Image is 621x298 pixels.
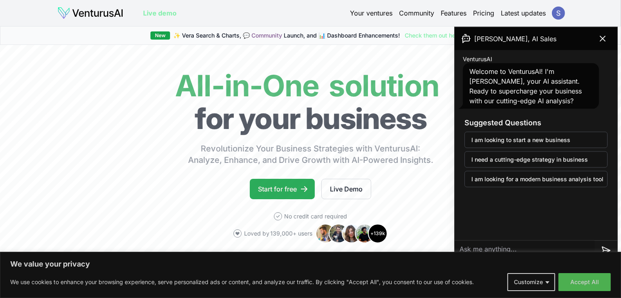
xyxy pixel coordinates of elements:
[441,8,467,18] a: Features
[473,8,495,18] a: Pricing
[399,8,435,18] a: Community
[57,7,123,20] img: logo
[464,151,608,168] button: I need a cutting-edge strategy in business
[474,34,556,44] span: [PERSON_NAME], AI Sales
[405,31,471,40] a: Check them out here
[316,224,335,243] img: Avatar 1
[342,224,361,243] img: Avatar 3
[469,67,582,105] span: Welcome to VenturusAI! I'm [PERSON_NAME], your AI assistant. Ready to supercharge your business w...
[150,31,170,40] div: New
[463,55,492,63] span: VenturusAI
[350,8,393,18] a: Your ventures
[552,7,565,20] img: ACg8ocJWmrTLTQEu0UL0pQ1cYS_SsgVYE7_SknbSgV4oTYhDw6nuAw=s96-c
[251,32,282,39] a: Community
[355,224,374,243] img: Avatar 4
[464,117,608,129] h3: Suggested Questions
[250,179,315,199] a: Start for free
[10,259,611,269] p: We value your privacy
[10,277,474,287] p: We use cookies to enhance your browsing experience, serve personalized ads or content, and analyz...
[558,273,611,291] button: Accept All
[464,132,608,148] button: I am looking to start a new business
[143,8,177,18] a: Live demo
[501,8,546,18] a: Latest updates
[173,31,400,40] span: ✨ Vera Search & Charts, 💬 Launch, and 📊 Dashboard Enhancements!
[507,273,555,291] button: Customize
[329,224,348,243] img: Avatar 2
[464,171,608,187] button: I am looking for a modern business analysis tool
[321,179,371,199] a: Live Demo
